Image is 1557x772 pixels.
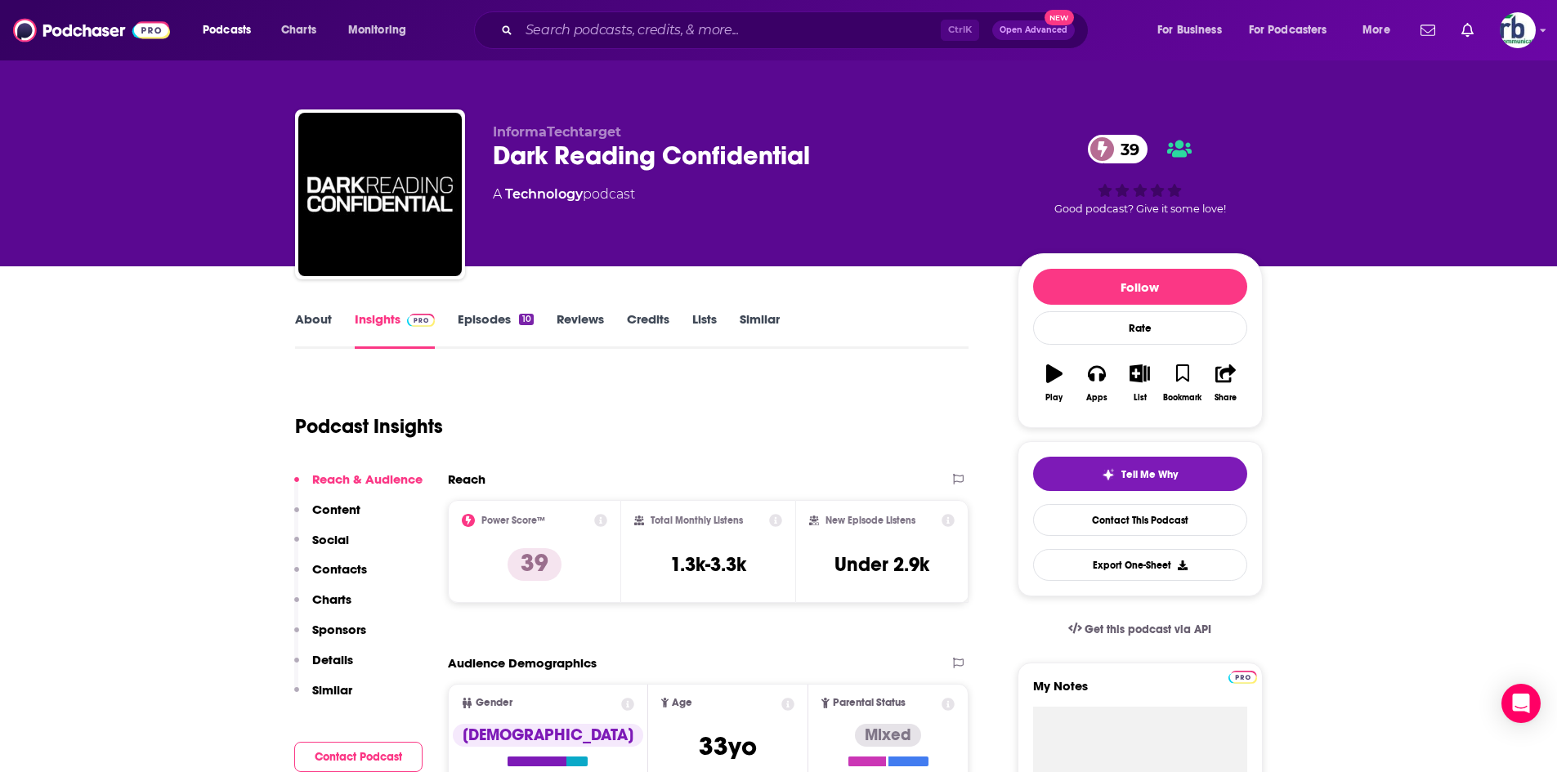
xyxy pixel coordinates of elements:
div: [DEMOGRAPHIC_DATA] [453,724,643,747]
span: Open Advanced [1000,26,1067,34]
span: Gender [476,698,512,708]
span: Ctrl K [941,20,979,41]
span: 33 yo [699,730,757,762]
h1: Podcast Insights [295,414,443,439]
a: Contact This Podcast [1033,504,1247,536]
span: Charts [281,19,316,42]
div: 39Good podcast? Give it some love! [1018,124,1263,225]
div: Open Intercom Messenger [1501,684,1541,723]
h2: Reach [448,471,485,487]
button: open menu [1146,17,1242,43]
div: A podcast [493,185,635,204]
a: Show notifications dropdown [1414,16,1442,44]
p: Contacts [312,561,367,577]
span: Tell Me Why [1121,468,1178,481]
span: Monitoring [348,19,406,42]
button: Similar [294,682,352,712]
div: 10 [519,314,533,325]
div: Rate [1033,311,1247,345]
button: Share [1204,354,1246,413]
p: 39 [508,548,562,581]
button: Details [294,652,353,682]
div: Apps [1086,393,1107,403]
p: Social [312,532,349,547]
a: InsightsPodchaser Pro [355,311,436,349]
p: Content [312,502,360,517]
button: Play [1033,354,1076,413]
span: Good podcast? Give it some love! [1054,203,1226,215]
input: Search podcasts, credits, & more... [519,17,941,43]
span: More [1362,19,1390,42]
button: Show profile menu [1500,12,1536,48]
button: Contact Podcast [294,742,423,772]
img: Dark Reading Confidential [298,113,462,276]
span: Parental Status [833,698,906,708]
div: Search podcasts, credits, & more... [490,11,1104,49]
span: InformaTechtarget [493,124,621,140]
button: Reach & Audience [294,471,423,502]
a: Technology [505,186,583,202]
div: List [1134,393,1147,403]
h3: Under 2.9k [834,552,929,577]
button: Export One-Sheet [1033,549,1247,581]
button: open menu [1351,17,1411,43]
span: Get this podcast via API [1085,623,1211,636]
p: Details [312,652,353,667]
a: Reviews [557,311,604,349]
img: User Profile [1500,12,1536,48]
img: Podchaser Pro [1228,671,1257,684]
a: About [295,311,332,349]
p: Charts [312,591,351,607]
a: Similar [740,311,780,349]
button: open menu [337,17,427,43]
p: Sponsors [312,622,366,637]
button: open menu [191,17,272,43]
a: Charts [271,17,326,43]
button: Social [294,532,349,562]
span: Podcasts [203,19,251,42]
span: For Business [1157,19,1222,42]
a: Show notifications dropdown [1455,16,1480,44]
button: Apps [1076,354,1118,413]
button: List [1118,354,1161,413]
button: Bookmark [1161,354,1204,413]
a: Credits [627,311,669,349]
button: Follow [1033,269,1247,305]
h3: 1.3k-3.3k [670,552,746,577]
button: Sponsors [294,622,366,652]
div: Play [1045,393,1063,403]
a: Episodes10 [458,311,533,349]
label: My Notes [1033,678,1247,707]
div: Mixed [855,724,921,747]
div: Bookmark [1163,393,1201,403]
span: For Podcasters [1249,19,1327,42]
span: Logged in as johannarb [1500,12,1536,48]
button: Charts [294,591,351,622]
h2: Total Monthly Listens [651,515,743,526]
span: 39 [1104,135,1148,163]
p: Similar [312,682,352,698]
a: Get this podcast via API [1055,609,1225,649]
a: Lists [692,311,717,349]
p: Reach & Audience [312,471,423,487]
img: tell me why sparkle [1102,468,1115,481]
span: New [1045,10,1074,25]
span: Age [672,698,692,708]
button: Content [294,502,360,532]
div: Share [1215,393,1237,403]
button: tell me why sparkleTell Me Why [1033,457,1247,491]
img: Podchaser Pro [407,314,436,327]
button: open menu [1238,17,1351,43]
a: Pro website [1228,668,1257,684]
h2: Audience Demographics [448,655,597,671]
img: Podchaser - Follow, Share and Rate Podcasts [13,15,170,46]
h2: Power Score™ [481,515,545,526]
h2: New Episode Listens [825,515,915,526]
button: Open AdvancedNew [992,20,1075,40]
button: Contacts [294,561,367,591]
a: 39 [1088,135,1148,163]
